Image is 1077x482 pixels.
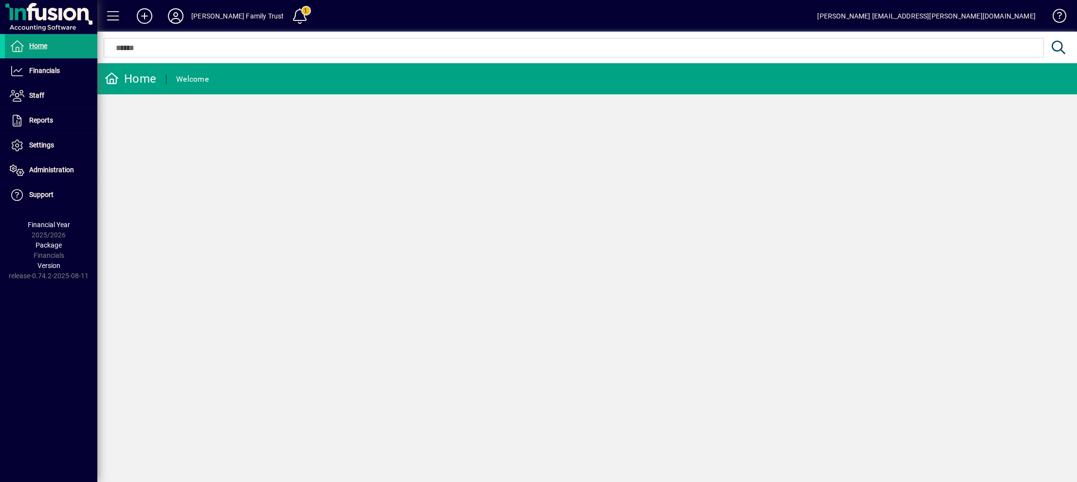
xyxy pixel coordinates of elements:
[29,42,47,50] span: Home
[29,67,60,74] span: Financials
[160,7,191,25] button: Profile
[5,158,97,182] a: Administration
[5,108,97,133] a: Reports
[29,91,44,99] span: Staff
[29,116,53,124] span: Reports
[5,133,97,158] a: Settings
[5,183,97,207] a: Support
[817,8,1036,24] div: [PERSON_NAME] [EMAIL_ADDRESS][PERSON_NAME][DOMAIN_NAME]
[176,71,209,87] div: Welcome
[29,141,54,149] span: Settings
[1045,2,1065,34] a: Knowledge Base
[37,262,60,269] span: Version
[129,7,160,25] button: Add
[105,71,156,87] div: Home
[28,221,70,229] span: Financial Year
[29,166,74,174] span: Administration
[191,8,284,24] div: [PERSON_NAME] Family Trust
[5,59,97,83] a: Financials
[29,191,54,198] span: Support
[36,241,62,249] span: Package
[5,84,97,108] a: Staff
